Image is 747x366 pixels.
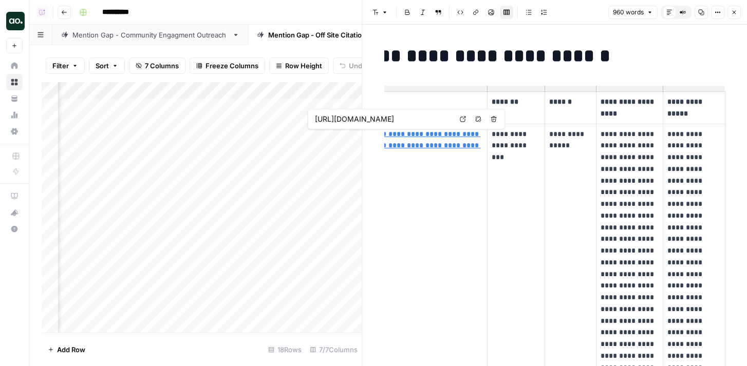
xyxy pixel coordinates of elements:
button: Filter [46,57,85,74]
img: Dillon Test Logo [6,12,25,30]
span: 7 Columns [145,61,179,71]
a: Mention Gap - Off Site Citation Outreach [248,25,418,45]
div: 18 Rows [264,341,306,358]
button: Row Height [269,57,329,74]
button: Workspace: Dillon Test [6,8,23,34]
button: Sort [89,57,125,74]
button: Add Row [42,341,91,358]
span: Row Height [285,61,322,71]
a: Browse [6,74,23,90]
button: Help + Support [6,221,23,237]
a: AirOps Academy [6,188,23,204]
a: Settings [6,123,23,140]
span: Add Row [57,344,85,355]
a: Usage [6,107,23,123]
button: What's new? [6,204,23,221]
a: Mention Gap - Community Engagment Outreach [52,25,248,45]
div: 7/7 Columns [306,341,362,358]
span: Freeze Columns [206,61,258,71]
a: Your Data [6,90,23,107]
div: What's new? [7,205,22,220]
button: Undo [333,57,373,74]
a: Home [6,57,23,74]
span: Sort [96,61,109,71]
span: 960 words [613,8,644,17]
button: 7 Columns [129,57,185,74]
div: Mention Gap - Community Engagment Outreach [72,30,228,40]
button: Freeze Columns [190,57,265,74]
span: Undo [349,61,366,71]
span: Filter [52,61,69,71]
button: 960 words [608,6,658,19]
div: Mention Gap - Off Site Citation Outreach [268,30,398,40]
